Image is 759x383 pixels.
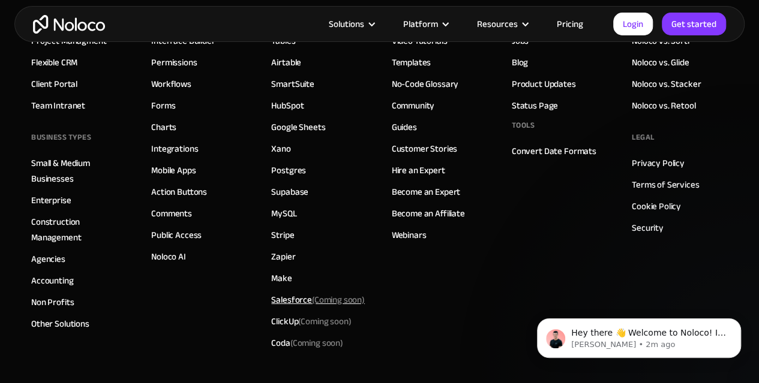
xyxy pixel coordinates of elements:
[613,13,653,35] a: Login
[662,13,726,35] a: Get started
[632,128,655,146] div: Legal
[271,270,292,286] a: Make
[542,16,598,32] a: Pricing
[31,251,65,267] a: Agencies
[31,273,74,288] a: Accounting
[512,98,558,113] a: Status Page
[271,249,295,264] a: Zapier
[392,206,465,221] a: Become an Affiliate
[271,313,351,329] div: ClickUp
[632,98,695,113] a: Noloco vs. Retool
[151,249,186,264] a: Noloco AI
[392,184,461,200] a: Become an Expert
[151,141,198,156] a: Integrations
[512,143,596,159] a: Convert Date Formats
[271,227,294,243] a: Stripe
[314,16,388,32] div: Solutions
[632,220,664,236] a: Security
[271,184,308,200] a: Supabase
[462,16,542,32] div: Resources
[151,76,191,92] a: Workflows
[151,206,192,221] a: Comments
[512,76,576,92] a: Product Updates
[632,33,691,49] a: Noloco vs. Softr
[477,16,518,32] div: Resources
[392,76,459,92] a: No-Code Glossary
[31,98,85,113] a: Team Intranet
[392,119,417,135] a: Guides
[31,192,71,208] a: Enterprise
[151,55,197,70] a: Permissions
[632,76,701,92] a: Noloco vs. Stacker
[312,291,365,308] span: (Coming soon)
[632,177,699,192] a: Terms of Services
[151,119,176,135] a: Charts
[151,98,175,113] a: Forms
[512,116,535,134] div: Tools
[388,16,462,32] div: Platform
[151,227,202,243] a: Public Access
[632,55,689,70] a: Noloco vs. Glide
[151,33,215,49] a: Interface Builder
[151,184,207,200] a: Action Buttons
[151,162,196,178] a: Mobile Apps
[392,33,448,49] a: Video Tutorials
[33,15,105,34] a: home
[290,334,343,351] span: (Coming soon)
[519,293,759,377] iframe: Intercom notifications message
[512,33,529,49] a: Jobs
[392,55,431,70] a: Templates
[271,206,296,221] a: MySQL
[271,335,343,351] div: Coda
[392,141,458,156] a: Customer Stories
[632,198,681,214] a: Cookie Policy
[31,214,127,245] a: Construction Management
[271,33,295,49] a: Tables
[512,55,528,70] a: Blog
[271,141,290,156] a: Xano
[403,16,438,32] div: Platform
[31,128,91,146] div: BUSINESS TYPES
[632,155,685,171] a: Privacy Policy
[271,162,306,178] a: Postgres
[31,55,77,70] a: Flexible CRM
[31,155,127,186] a: Small & Medium Businesses
[271,119,325,135] a: Google Sheets
[271,55,301,70] a: Airtable
[392,227,427,243] a: Webinars
[329,16,364,32] div: Solutions
[298,313,351,330] span: (Coming soon)
[31,294,74,310] a: Non Profits
[271,76,314,92] a: SmartSuite
[31,316,89,331] a: Other Solutions
[271,98,304,113] a: HubSpot
[31,33,106,49] a: Project Managment
[31,76,77,92] a: Client Portal
[271,292,365,307] div: Salesforce
[392,162,445,178] a: Hire an Expert
[392,98,435,113] a: Community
